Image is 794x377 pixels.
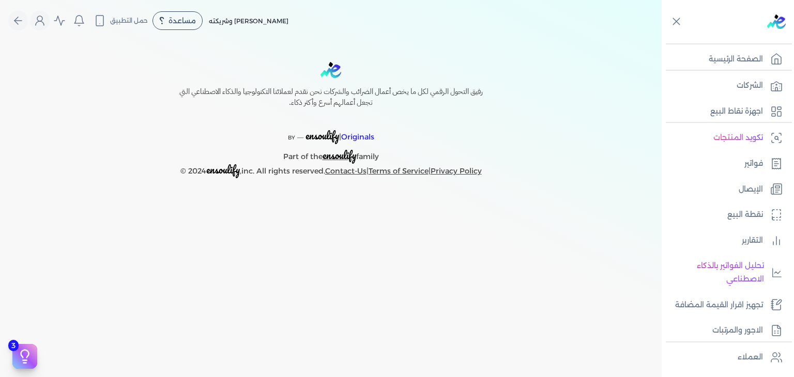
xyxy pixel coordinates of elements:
[662,347,788,368] a: العملاء
[662,204,788,226] a: نقطة البيع
[727,208,763,222] p: نقطة البيع
[710,105,763,118] p: اجهزة نقاط البيع
[209,17,288,25] span: [PERSON_NAME] وشريكته
[157,145,505,164] p: Part of the family
[110,16,148,25] span: حمل التطبيق
[320,62,341,78] img: logo
[662,179,788,200] a: الإيصال
[325,166,367,176] a: Contact-Us
[737,79,763,92] p: الشركات
[738,351,763,364] p: العملاء
[662,75,788,97] a: الشركات
[662,153,788,175] a: فواتير
[662,294,788,316] a: تجهيز اقرار القيمة المضافة
[662,255,788,290] a: تحليل الفواتير بالذكاء الاصطناعي
[675,299,763,312] p: تجهيز اقرار القيمة المضافة
[297,132,303,138] sup: __
[662,101,788,122] a: اجهزة نقاط البيع
[712,324,763,337] p: الاجور والمرتبات
[662,320,788,341] a: الاجور والمرتبات
[739,183,763,196] p: الإيصال
[662,49,788,70] a: الصفحة الرئيسية
[713,131,763,145] p: تكويد المنتجات
[152,11,203,30] div: مساعدة
[323,152,356,161] a: ensoulify
[12,344,37,369] button: 3
[744,157,763,170] p: فواتير
[8,340,19,351] span: 3
[157,86,505,108] h6: رفيق التحول الرقمي لكل ما يخص أعمال الضرائب والشركات نحن نقدم لعملائنا التكنولوجيا والذكاء الاصطن...
[369,166,429,176] a: Terms of Service
[341,132,374,142] span: Originals
[767,14,786,29] img: logo
[662,230,788,252] a: التقارير
[306,128,339,144] span: ensoulify
[157,117,505,145] p: |
[709,53,763,66] p: الصفحة الرئيسية
[206,162,240,178] span: ensoulify
[431,166,482,176] a: Privacy Policy
[157,163,505,178] p: © 2024 ,inc. All rights reserved. | |
[667,259,764,286] p: تحليل الفواتير بالذكاء الاصطناعي
[169,17,196,24] span: مساعدة
[662,127,788,149] a: تكويد المنتجات
[91,12,150,29] button: حمل التطبيق
[288,134,295,141] span: BY
[742,234,763,247] p: التقارير
[323,147,356,163] span: ensoulify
